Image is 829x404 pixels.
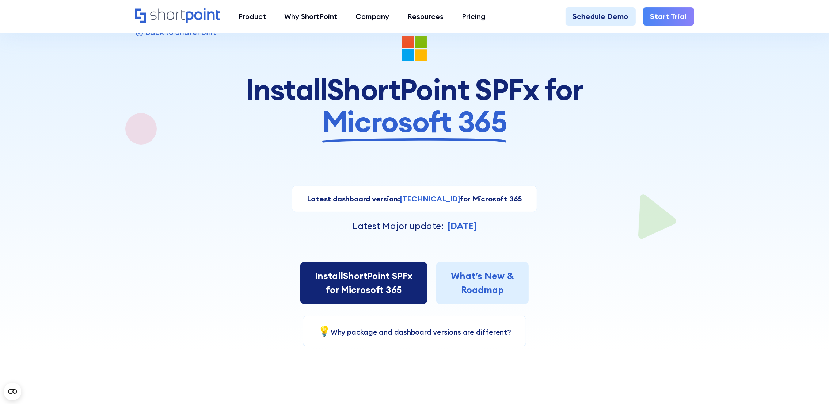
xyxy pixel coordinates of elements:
[229,7,275,26] a: Product
[643,7,694,26] a: Start Trial
[460,194,522,203] strong: for Microsoft 365
[135,8,220,24] a: Home
[246,73,327,105] span: Install
[400,194,460,203] strong: [TECHNICAL_ID]
[398,7,453,26] a: Resources
[4,383,21,400] button: Open CMP widget
[448,220,476,232] strong: [DATE]
[436,262,529,304] a: What’s New &Roadmap
[318,327,511,336] a: 💡Why package and dashboard versions are different?
[238,11,266,22] div: Product
[792,369,829,404] iframe: Chat Widget
[315,270,343,282] span: Install
[275,7,346,26] a: Why ShortPoint
[355,11,389,22] div: Company
[322,105,507,138] span: Microsoft 365
[407,11,444,22] div: Resources
[232,73,597,138] h1: ShortPoint SPFx for
[284,11,337,22] div: Why ShortPoint
[318,324,331,338] span: 💡
[566,7,636,26] a: Schedule Demo
[300,262,427,304] a: InstallShortPoint SPFxfor Microsoft 365
[353,219,444,233] p: Latest Major update:
[346,7,398,26] a: Company
[462,11,486,22] div: Pricing
[792,369,829,404] div: Chatwidget
[453,7,495,26] a: Pricing
[307,194,400,203] strong: Latest dashboard version:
